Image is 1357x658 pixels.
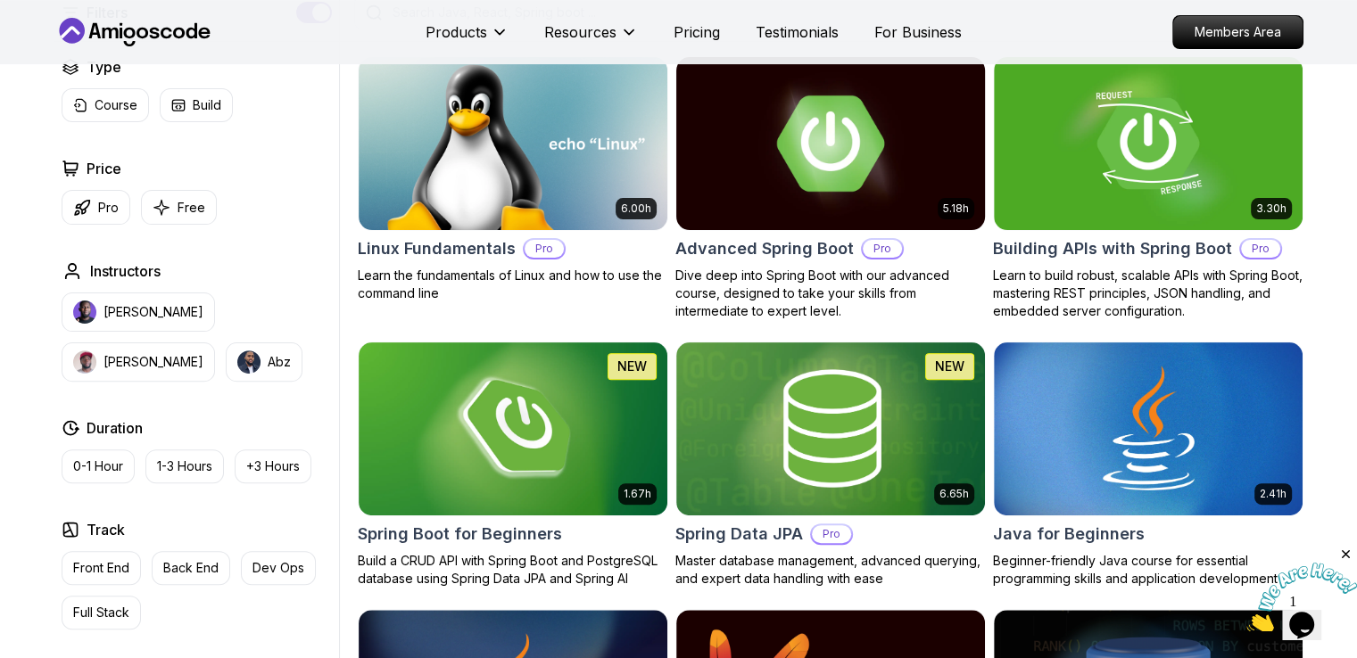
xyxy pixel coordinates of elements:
[87,158,121,179] h2: Price
[62,292,215,332] button: instructor img[PERSON_NAME]
[157,457,212,475] p: 1-3 Hours
[358,236,516,261] h2: Linux Fundamentals
[675,267,986,320] p: Dive deep into Spring Boot with our advanced course, designed to take your skills from intermedia...
[98,199,119,217] p: Pro
[87,519,125,540] h2: Track
[426,21,487,43] p: Products
[994,57,1303,230] img: Building APIs with Spring Boot card
[73,559,129,577] p: Front End
[178,199,205,217] p: Free
[62,190,130,225] button: Pro
[1241,240,1280,258] p: Pro
[358,552,668,588] p: Build a CRUD API with Spring Boot and PostgreSQL database using Spring Data JPA and Spring AI
[675,552,986,588] p: Master database management, advanced querying, and expert data handling with ease
[675,522,803,547] h2: Spring Data JPA
[241,551,316,585] button: Dev Ops
[863,240,902,258] p: Pro
[90,260,161,282] h2: Instructors
[939,487,969,501] p: 6.65h
[358,56,668,302] a: Linux Fundamentals card6.00hLinux FundamentalsProLearn the fundamentals of Linux and how to use t...
[943,202,969,216] p: 5.18h
[62,596,141,629] button: Full Stack
[426,21,509,57] button: Products
[994,342,1303,515] img: Java for Beginners card
[145,449,224,483] button: 1-3 Hours
[675,341,986,588] a: Spring Data JPA card6.65hNEWSpring Data JPAProMaster database management, advanced querying, and ...
[617,358,647,375] p: NEW
[358,341,668,588] a: Spring Boot for Beginners card1.67hNEWSpring Boot for BeginnersBuild a CRUD API with Spring Boot ...
[544,21,616,43] p: Resources
[874,21,962,43] a: For Business
[675,236,854,261] h2: Advanced Spring Boot
[268,353,291,371] p: Abz
[993,552,1303,588] p: Beginner-friendly Java course for essential programming skills and application development
[103,303,203,321] p: [PERSON_NAME]
[1172,15,1303,49] a: Members Area
[621,202,651,216] p: 6.00h
[993,522,1145,547] h2: Java for Beginners
[544,21,638,57] button: Resources
[935,358,964,375] p: NEW
[73,350,96,374] img: instructor img
[73,300,96,324] img: instructor img
[252,559,304,577] p: Dev Ops
[193,96,221,114] p: Build
[812,525,851,543] p: Pro
[103,353,203,371] p: [PERSON_NAME]
[993,56,1303,320] a: Building APIs with Spring Boot card3.30hBuilding APIs with Spring BootProLearn to build robust, s...
[62,449,135,483] button: 0-1 Hour
[525,240,564,258] p: Pro
[7,7,14,22] span: 1
[624,487,651,501] p: 1.67h
[235,449,311,483] button: +3 Hours
[141,190,217,225] button: Free
[152,551,230,585] button: Back End
[237,350,261,374] img: instructor img
[73,604,129,621] p: Full Stack
[359,57,667,230] img: Linux Fundamentals card
[73,457,123,475] p: 0-1 Hour
[62,342,215,382] button: instructor img[PERSON_NAME]
[87,56,121,78] h2: Type
[993,236,1232,261] h2: Building APIs with Spring Boot
[1260,487,1287,501] p: 2.41h
[62,88,149,122] button: Course
[87,417,143,439] h2: Duration
[160,88,233,122] button: Build
[668,53,992,234] img: Advanced Spring Boot card
[756,21,839,43] a: Testimonials
[246,457,300,475] p: +3 Hours
[676,342,985,515] img: Spring Data JPA card
[358,522,562,547] h2: Spring Boot for Beginners
[993,341,1303,588] a: Java for Beginners card2.41hJava for BeginnersBeginner-friendly Java course for essential program...
[226,342,302,382] button: instructor imgAbz
[62,551,141,585] button: Front End
[359,342,667,515] img: Spring Boot for Beginners card
[95,96,137,114] p: Course
[1256,202,1287,216] p: 3.30h
[1173,16,1303,48] p: Members Area
[675,56,986,320] a: Advanced Spring Boot card5.18hAdvanced Spring BootProDive deep into Spring Boot with our advanced...
[993,267,1303,320] p: Learn to build robust, scalable APIs with Spring Boot, mastering REST principles, JSON handling, ...
[674,21,720,43] a: Pricing
[1246,547,1357,631] iframe: chat widget
[163,559,219,577] p: Back End
[358,267,668,302] p: Learn the fundamentals of Linux and how to use the command line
